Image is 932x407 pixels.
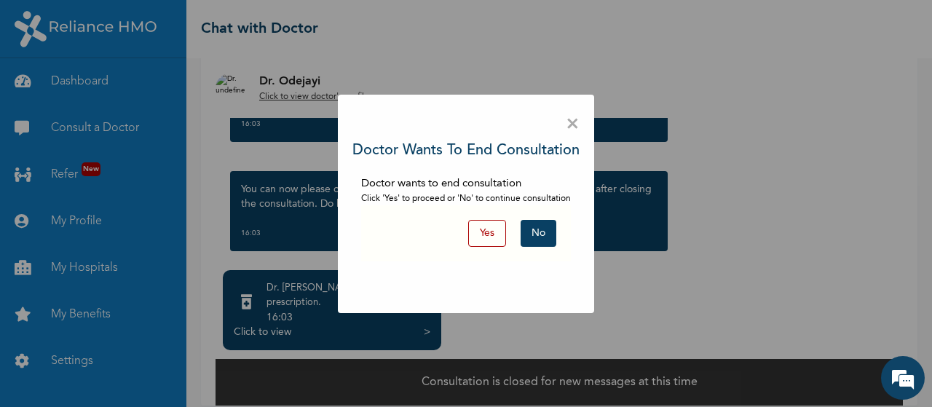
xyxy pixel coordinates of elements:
div: Minimize live chat window [239,7,274,42]
p: Click 'Yes' to proceed or 'No' to continue consultation [361,192,571,205]
textarea: Type your message and hit 'Enter' [7,283,277,334]
h3: Doctor wants to end consultation [352,140,580,162]
span: × [566,109,580,140]
img: d_794563401_company_1708531726252_794563401 [27,73,59,109]
span: We're online! [84,126,201,273]
div: Chat with us now [76,82,245,100]
button: No [521,220,556,247]
p: Doctor wants to end consultation [361,176,571,193]
button: Yes [468,220,506,247]
span: Conversation [7,360,143,370]
div: FAQs [143,334,278,379]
